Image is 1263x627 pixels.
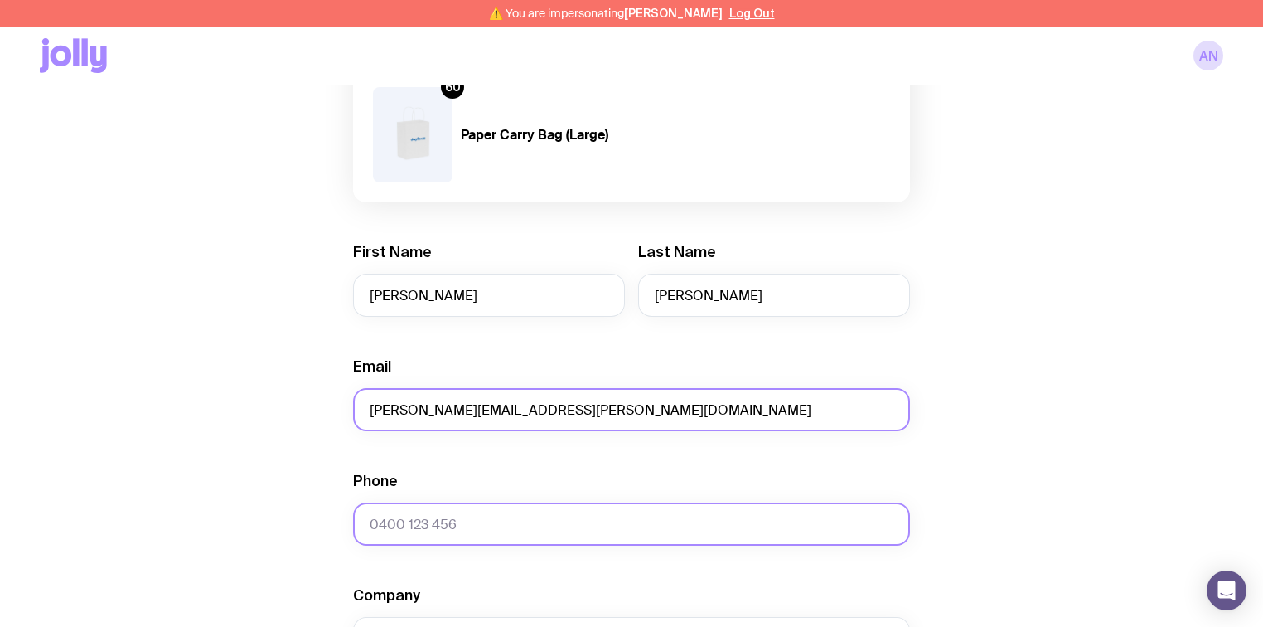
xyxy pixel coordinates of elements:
[461,127,622,143] h4: Paper Carry Bag (Large)
[729,7,775,20] button: Log Out
[638,242,716,262] label: Last Name
[353,242,432,262] label: First Name
[353,388,910,431] input: employee@company.com
[1207,571,1246,610] div: Open Intercom Messenger
[353,586,420,605] label: Company
[624,7,723,20] span: [PERSON_NAME]
[489,7,723,20] span: ⚠️ You are impersonating
[1193,41,1223,70] a: AN
[353,274,625,317] input: First Name
[353,503,910,546] input: 0400 123 456
[353,357,391,377] label: Email
[353,471,398,491] label: Phone
[638,274,910,317] input: Last Name
[441,75,464,99] div: 60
